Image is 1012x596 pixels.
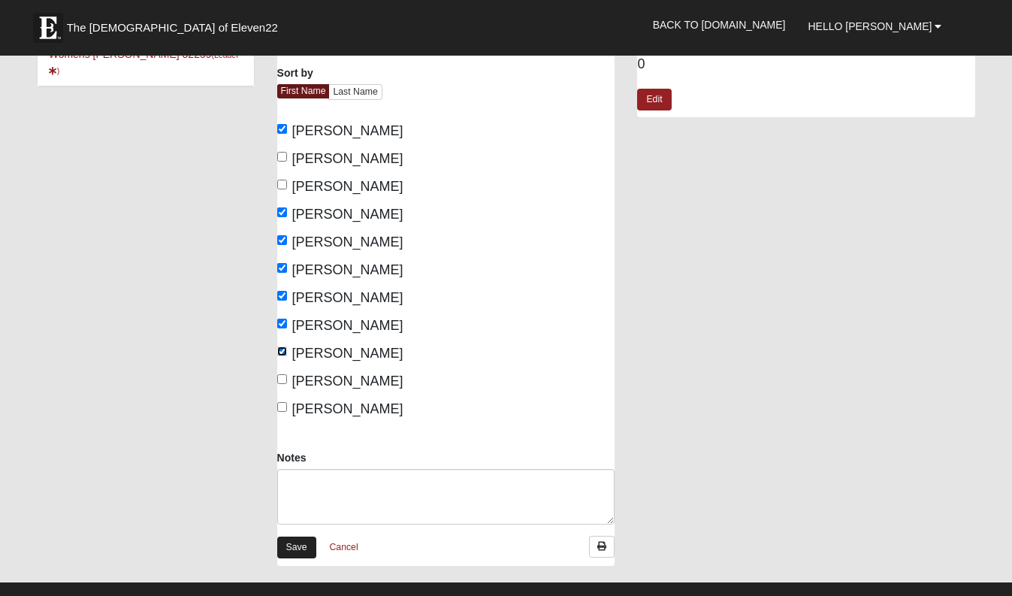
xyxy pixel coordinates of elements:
[637,89,671,110] a: Edit
[292,207,403,222] span: [PERSON_NAME]
[277,207,287,217] input: [PERSON_NAME]
[277,235,287,245] input: [PERSON_NAME]
[67,20,278,35] span: The [DEMOGRAPHIC_DATA] of Eleven22
[808,20,932,32] span: Hello [PERSON_NAME]
[33,13,63,43] img: Eleven22 logo
[642,6,797,44] a: Back to [DOMAIN_NAME]
[277,180,287,189] input: [PERSON_NAME]
[292,179,403,194] span: [PERSON_NAME]
[292,262,403,277] span: [PERSON_NAME]
[320,536,368,559] a: Cancel
[292,290,403,305] span: [PERSON_NAME]
[277,65,313,80] label: Sort by
[277,319,287,328] input: [PERSON_NAME]
[277,402,287,412] input: [PERSON_NAME]
[292,318,403,333] span: [PERSON_NAME]
[292,151,403,166] span: [PERSON_NAME]
[292,234,403,250] span: [PERSON_NAME]
[589,536,615,558] a: Print Attendance Roster
[277,263,287,273] input: [PERSON_NAME]
[328,84,382,100] a: Last Name
[292,123,403,138] span: [PERSON_NAME]
[277,291,287,301] input: [PERSON_NAME]
[277,450,307,465] label: Notes
[637,55,975,74] dd: 0
[277,84,330,98] a: First Name
[292,374,403,389] span: [PERSON_NAME]
[277,537,316,558] a: Save
[277,152,287,162] input: [PERSON_NAME]
[277,124,287,134] input: [PERSON_NAME]
[277,346,287,356] input: [PERSON_NAME]
[26,5,326,43] a: The [DEMOGRAPHIC_DATA] of Eleven22
[277,374,287,384] input: [PERSON_NAME]
[292,401,403,416] span: [PERSON_NAME]
[796,8,953,45] a: Hello [PERSON_NAME]
[292,346,403,361] span: [PERSON_NAME]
